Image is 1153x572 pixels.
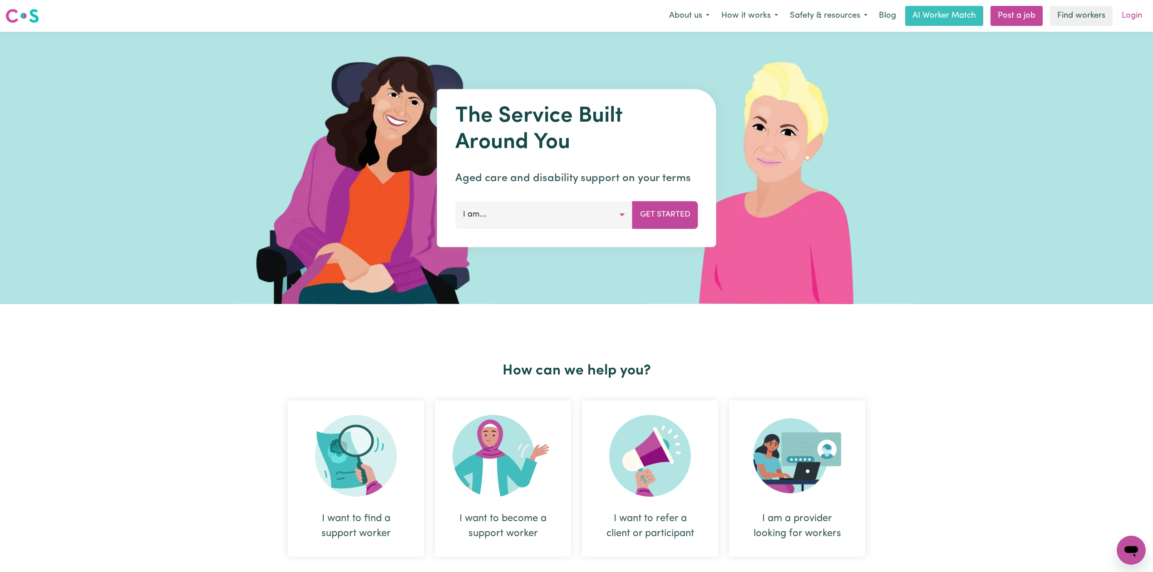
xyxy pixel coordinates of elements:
img: Become Worker [453,415,553,497]
div: I want to become a support worker [435,400,571,557]
div: I want to become a support worker [457,511,549,541]
div: I want to find a support worker [288,400,424,557]
a: Find workers [1050,6,1113,26]
button: How it works [715,6,784,25]
button: Get Started [632,201,698,228]
a: Blog [873,6,902,26]
button: I am... [455,201,633,228]
div: I am a provider looking for workers [729,400,865,557]
h2: How can we help you? [282,362,871,380]
a: Login [1116,6,1148,26]
div: I want to refer a client or participant [582,400,718,557]
div: I want to refer a client or participant [604,511,696,541]
div: I am a provider looking for workers [751,511,843,541]
img: Search [315,415,397,497]
button: About us [663,6,715,25]
a: AI Worker Match [905,6,983,26]
h1: The Service Built Around You [455,104,698,156]
a: Careseekers logo [5,5,39,26]
a: Post a job [990,6,1043,26]
button: Safety & resources [784,6,873,25]
p: Aged care and disability support on your terms [455,170,698,187]
iframe: Button to launch messaging window [1117,536,1146,565]
img: Provider [753,415,841,497]
div: I want to find a support worker [310,511,402,541]
img: Refer [609,415,691,497]
img: Careseekers logo [5,8,39,24]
